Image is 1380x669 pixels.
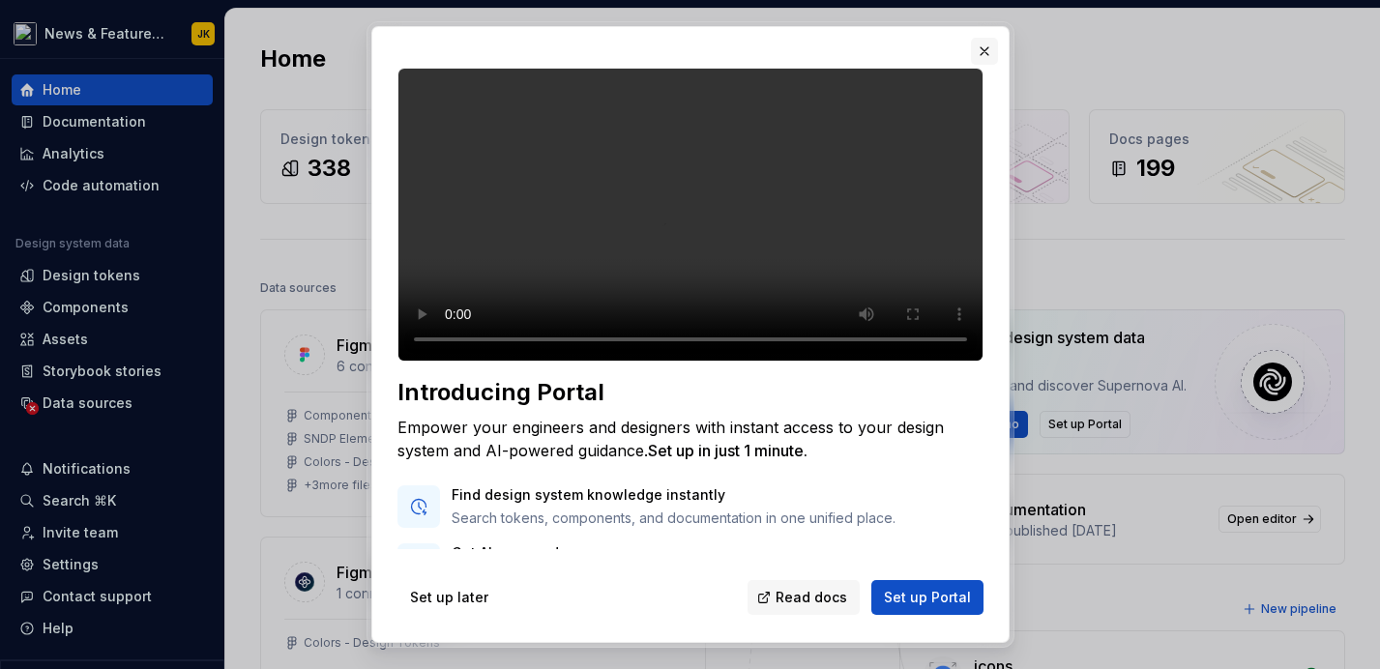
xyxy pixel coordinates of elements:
span: Set up later [410,588,488,607]
div: Introducing Portal [397,377,984,408]
p: Find design system knowledge instantly [452,485,896,505]
span: Read docs [776,588,847,607]
p: Get AI-powered answers [452,543,908,563]
button: Set up Portal [871,580,984,615]
p: Search tokens, components, and documentation in one unified place. [452,509,896,528]
span: Set up in just 1 minute. [648,441,807,460]
a: Read docs [748,580,860,615]
div: Empower your engineers and designers with instant access to your design system and AI-powered gui... [397,416,984,462]
button: Set up later [397,580,501,615]
span: Set up Portal [884,588,971,607]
